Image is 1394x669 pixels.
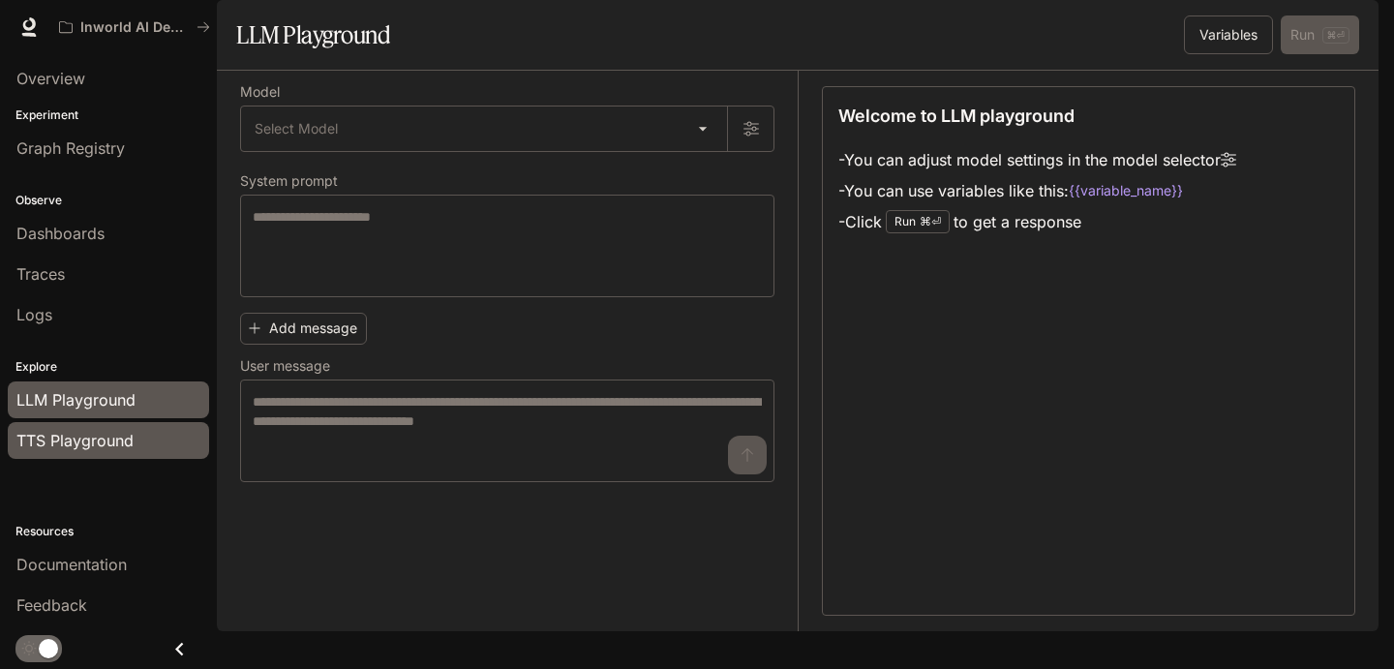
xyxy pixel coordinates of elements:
[838,103,1075,129] p: Welcome to LLM playground
[240,174,338,188] p: System prompt
[240,359,330,373] p: User message
[886,210,950,233] div: Run
[1184,15,1273,54] button: Variables
[838,144,1236,175] li: - You can adjust model settings in the model selector
[236,15,390,54] h1: LLM Playground
[80,19,189,36] p: Inworld AI Demos
[255,119,338,138] span: Select Model
[838,206,1236,237] li: - Click to get a response
[240,313,367,345] button: Add message
[920,216,941,228] p: ⌘⏎
[50,8,219,46] button: All workspaces
[838,175,1236,206] li: - You can use variables like this:
[1069,181,1183,200] code: {{variable_name}}
[241,106,727,151] div: Select Model
[240,85,280,99] p: Model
